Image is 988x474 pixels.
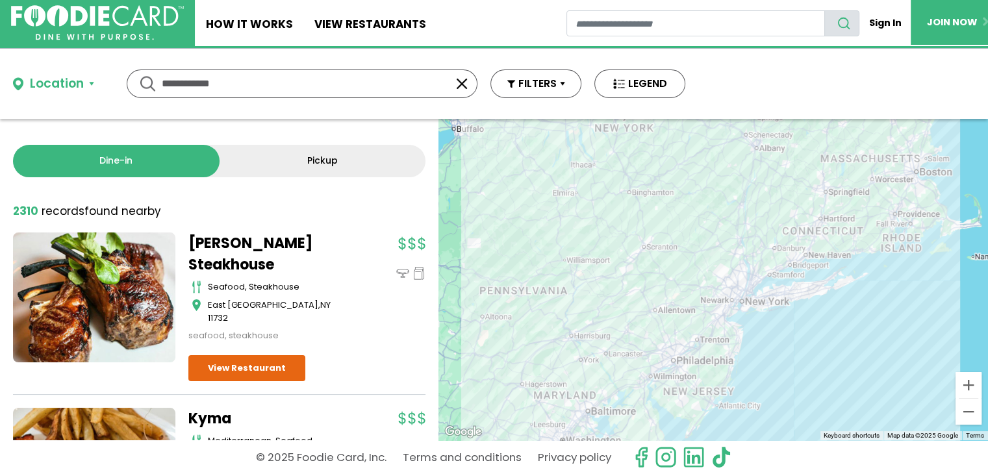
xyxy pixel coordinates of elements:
[320,299,331,311] span: NY
[208,434,351,447] div: mediterranean, seafood
[966,432,984,439] a: Terms
[824,431,880,440] button: Keyboard shortcuts
[188,232,351,275] a: [PERSON_NAME] Steakhouse
[956,399,982,425] button: Zoom out
[13,145,220,177] a: Dine-in
[208,281,351,293] div: seafood, steakhouse
[956,372,982,398] button: Zoom in
[711,446,733,468] img: tiktok.svg
[42,203,84,219] span: records
[13,203,161,220] div: found nearby
[208,312,228,324] span: 11732
[490,69,581,98] button: FILTERS
[30,75,84,94] div: Location
[594,69,685,98] button: LEGEND
[13,75,94,94] button: Location
[566,10,825,36] input: restaurant search
[412,267,425,280] img: pickup_icon.svg
[192,434,201,447] img: cutlery_icon.svg
[188,329,351,342] div: seafood, steakhouse
[192,299,201,312] img: map_icon.svg
[887,432,958,439] span: Map data ©2025 Google
[208,299,351,324] div: ,
[256,446,386,469] p: © 2025 Foodie Card, Inc.
[396,267,409,280] img: dinein_icon.svg
[220,145,426,177] a: Pickup
[208,299,318,311] span: East [GEOGRAPHIC_DATA]
[442,423,485,440] a: Open this area in Google Maps (opens a new window)
[188,355,305,381] a: View Restaurant
[13,203,38,219] strong: 2310
[192,281,201,293] img: cutlery_icon.svg
[538,446,611,469] a: Privacy policy
[824,10,859,36] button: search
[11,5,184,40] img: FoodieCard; Eat, Drink, Save, Donate
[683,446,705,468] img: linkedin.svg
[630,446,652,468] svg: check us out on facebook
[442,423,485,440] img: Google
[859,10,911,36] a: Sign In
[188,408,351,429] a: Kyma
[403,446,522,469] a: Terms and conditions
